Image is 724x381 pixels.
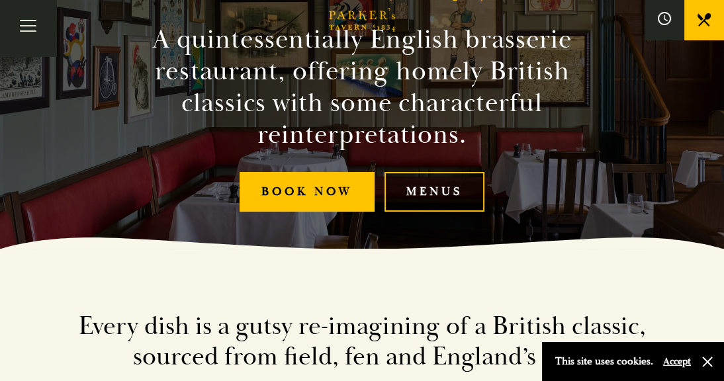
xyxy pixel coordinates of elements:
h2: Every dish is a gutsy re-imagining of a British classic, sourced from field, fen and England’s seas. [51,311,673,372]
a: Menus [385,172,484,212]
a: Book Now [240,172,375,212]
p: This site uses cookies. [555,352,653,371]
button: Accept [663,355,691,368]
button: Close and accept [701,355,714,368]
h2: A quintessentially English brasserie restaurant, offering homely British classics with some chara... [113,24,611,151]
